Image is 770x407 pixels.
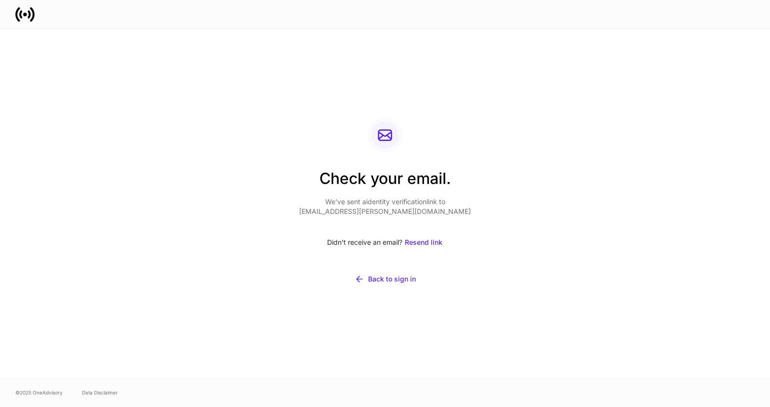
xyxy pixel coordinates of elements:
div: Resend link [405,238,442,247]
button: Back to sign in [299,268,471,290]
p: We’ve sent a identity verification link to [EMAIL_ADDRESS][PERSON_NAME][DOMAIN_NAME] [299,197,471,216]
div: Back to sign in [368,274,416,284]
a: Data Disclaimer [82,389,118,396]
h2: Check your email. [299,168,471,197]
div: Didn’t receive an email? [299,232,471,253]
button: Resend link [404,232,443,253]
span: © 2025 OneAdvisory [15,389,63,396]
